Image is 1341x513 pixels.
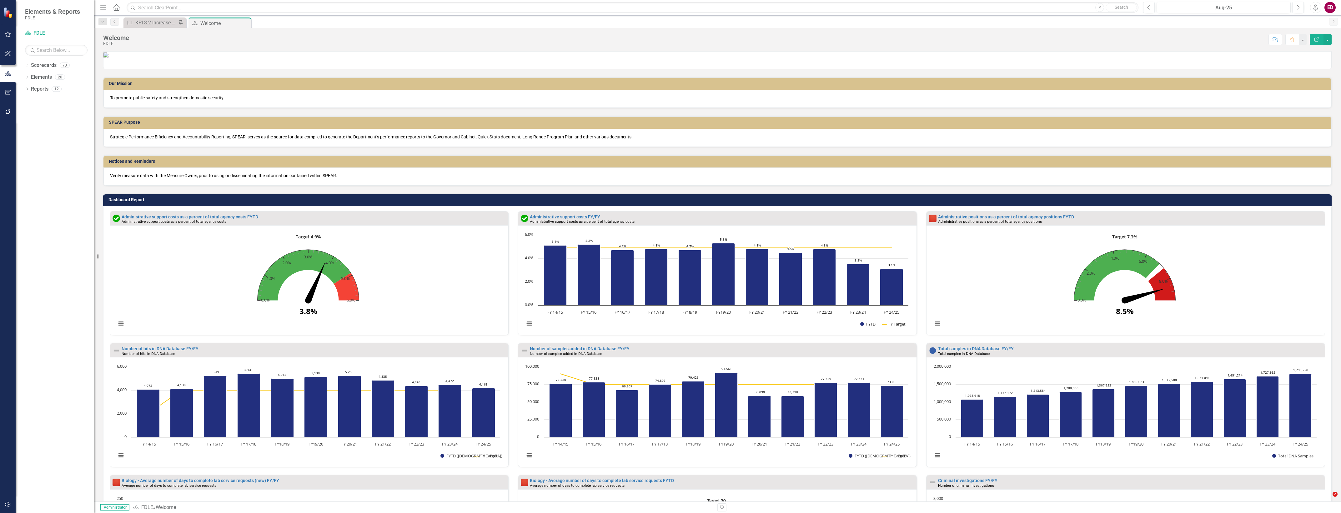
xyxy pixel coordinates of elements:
path: FY 20/21, 58,898. FYTD (Sum). [748,396,771,437]
text: 4,072 [144,383,152,388]
text: 4.8% [754,243,761,247]
text: 1,574,041 [1195,376,1210,380]
path: FY 21/22, 4,835. FYTD (Sum). [372,381,394,437]
text: 4.7% [619,244,626,248]
small: Number of criminal investigations [938,483,994,488]
text: 4.0% [325,260,334,266]
text: FY 22/23 [409,441,424,447]
text: 5,431 [244,367,253,372]
path: 3.8. FYTD. [305,262,328,302]
div: Chart. Highcharts interactive chart. [521,364,913,465]
text: 5.2% [585,238,593,243]
text: 5,138 [311,371,320,375]
path: FY 23/24, 4,472. FYTD (Sum). [439,385,461,437]
path: FY 24/25, 3.1. FYTD. [880,269,903,305]
text: 0 [537,434,539,439]
div: Double-Click to Edit [110,343,509,467]
text: 58,898 [755,390,765,394]
img: Reviewing for Improvement [521,479,528,486]
small: FDLE [25,15,80,20]
text: 1,288,336 [1063,386,1078,390]
img: Not Defined [113,347,120,354]
small: Average number of days to complete lab service requests [530,483,625,488]
text: 5.1% [552,239,559,244]
a: Number of samples added in DNA Database FY/FY [530,346,630,351]
text: FY 16/17 [207,441,223,447]
a: Biology - Average number of days to complete lab service requests FYTD [530,478,674,483]
text: 79,426 [688,375,699,380]
small: Administrative positions as a percent of total agency positions [938,219,1042,224]
button: View chart menu, Chart [117,451,125,460]
text: 4,835 [379,374,387,379]
small: Administrative support costs as a percent of total agency costs [530,219,635,224]
text: 50,000 [527,399,539,404]
path: FY 17/18, 74,806. FYTD (Sum). [649,385,671,437]
text: FY 24/25 [884,309,899,315]
text: 2.0% [525,278,534,284]
path: FY 20/21, 4.8. FYTD. [746,249,768,305]
text: Target 7.3% [1112,234,1137,240]
text: 6.0% [1139,258,1148,264]
button: ED [1324,2,1336,13]
text: FY 17/18 [1062,441,1078,447]
text: FY 23/24 [850,309,866,315]
text: 6,000 [117,363,127,369]
path: FY 17/18, 5,431. FYTD (Sum). [238,374,260,437]
text: FY18/19 [682,309,697,315]
p: To promote public safety and strengthen domestic security. [110,95,1325,101]
text: FY 15/16 [997,441,1012,447]
text: Target 30 [707,499,726,504]
text: 2,000 [117,410,127,416]
button: View chart menu, Chart [525,319,533,328]
text: 2.0% [282,260,291,266]
text: 4,000 [117,387,127,392]
button: View chart menu, Chart [525,451,533,460]
text: 1,500,000 [934,381,951,386]
path: FY 16/17, 1,213,584. Total DNA Samples. [1027,395,1049,437]
text: 1,459,023 [1129,380,1144,384]
path: FY 14/15, 76,220. FYTD (Sum). [549,384,572,437]
text: 4.7% [686,244,694,248]
path: FY18/19, 5,012. FYTD (Sum). [271,379,294,437]
button: Show FYTD [860,321,876,327]
text: 4.0% [1111,255,1119,261]
text: FY 21/22 [783,309,798,315]
path: FY 23/24, 77,441. FYTD (Sum). [847,383,870,437]
text: 74,806 [655,378,665,383]
a: Number of hits in DNA Database FY/FY [122,346,198,351]
text: FY 20/21 [1161,441,1177,447]
text: 6.0% [525,232,534,237]
h3: Dashboard Report [108,197,1328,202]
text: FY18/19 [275,441,289,447]
path: FY19/20, 1,459,023. Total DNA Samples. [1125,386,1147,437]
text: FY 24/25 [884,441,900,447]
text: 73,033 [887,380,897,384]
path: FY 22/23, 77,429. FYTD (Sum). [814,383,837,437]
button: View chart menu, Chart [933,451,942,460]
input: Search ClearPoint... [127,2,1138,13]
g: FYTD, series 1 of 2. Bar series with 11 bars. [544,243,903,305]
text: 3.0% [304,254,313,260]
img: Reviewing for Improvement [929,215,937,222]
div: Chart. Highcharts interactive chart. [930,364,1322,465]
text: 6.0% [347,297,355,303]
text: FY18/19 [686,441,700,447]
text: FY 21/22 [375,441,391,447]
path: FY 15/16, 5.2. FYTD. [577,244,600,305]
path: FY 15/16, 77,938. FYTD (Sum). [582,382,605,437]
svg: Interactive chart [521,364,912,465]
text: 4,349 [412,380,420,384]
text: 3.1% [888,263,895,267]
text: 0.0% [1077,297,1086,303]
button: Show FY Target [882,453,906,459]
img: Not Defined [521,347,528,354]
svg: Interactive chart [113,364,503,465]
path: FY 16/17, 4.7. FYTD. [611,250,634,305]
text: 250 [117,496,123,501]
text: FY18/19 [1096,441,1111,447]
img: On Target [521,215,528,222]
text: 100,000 [525,363,539,369]
a: Total samples in DNA Database FY/FY [938,346,1014,351]
path: FY18/19, 4.7. FYTD. [678,250,701,305]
